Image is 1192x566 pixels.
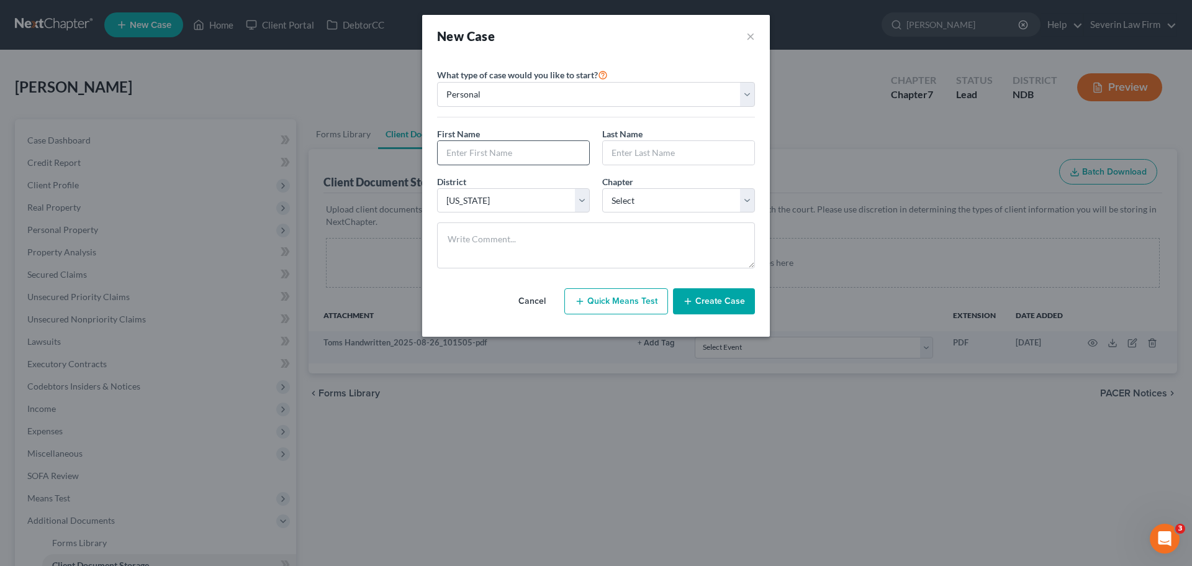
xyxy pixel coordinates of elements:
button: Cancel [505,289,559,314]
input: Enter First Name [438,141,589,165]
iframe: Intercom live chat [1150,524,1180,554]
span: Last Name [602,129,643,139]
span: First Name [437,129,480,139]
span: 3 [1175,524,1185,534]
strong: New Case [437,29,495,43]
label: What type of case would you like to start? [437,67,608,82]
span: District [437,176,466,187]
span: Chapter [602,176,633,187]
button: Quick Means Test [564,288,668,314]
button: Create Case [673,288,755,314]
input: Enter Last Name [603,141,754,165]
button: × [746,27,755,45]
